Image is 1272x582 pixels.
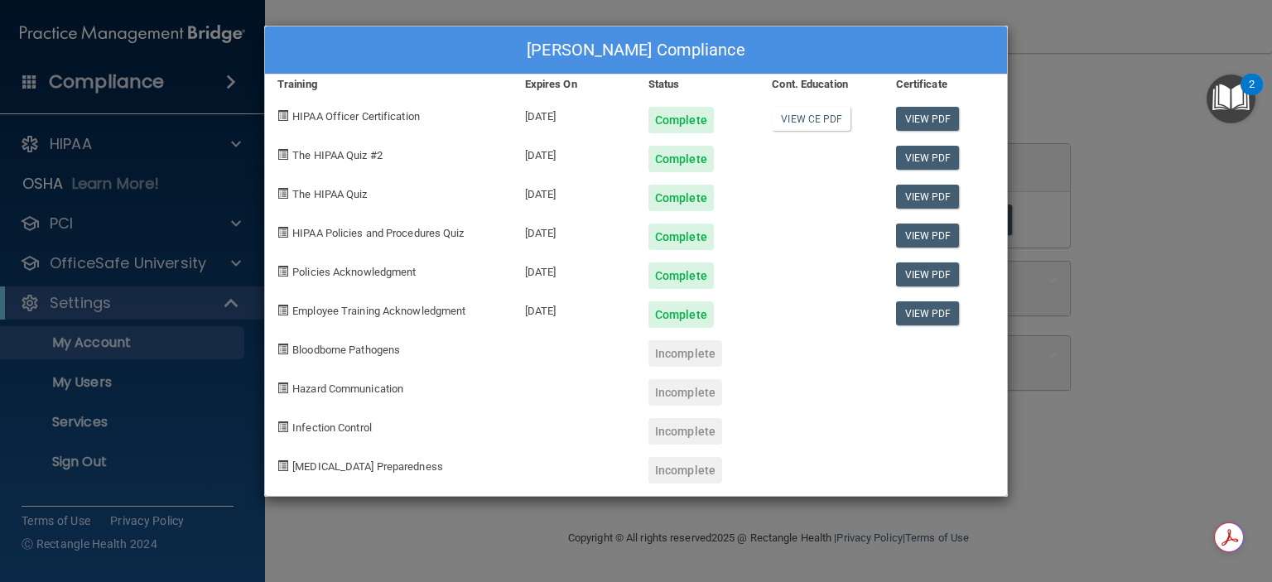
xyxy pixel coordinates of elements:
[648,379,722,406] div: Incomplete
[513,75,636,94] div: Expires On
[513,133,636,172] div: [DATE]
[896,107,960,131] a: View PDF
[896,185,960,209] a: View PDF
[292,382,403,395] span: Hazard Communication
[1207,75,1255,123] button: Open Resource Center, 2 new notifications
[265,26,1007,75] div: [PERSON_NAME] Compliance
[292,149,383,161] span: The HIPAA Quiz #2
[265,75,513,94] div: Training
[292,460,443,473] span: [MEDICAL_DATA] Preparedness
[884,75,1007,94] div: Certificate
[896,262,960,286] a: View PDF
[292,188,367,200] span: The HIPAA Quiz
[896,301,960,325] a: View PDF
[648,301,714,328] div: Complete
[772,107,850,131] a: View CE PDF
[513,250,636,289] div: [DATE]
[513,289,636,328] div: [DATE]
[513,94,636,133] div: [DATE]
[896,224,960,248] a: View PDF
[648,340,722,367] div: Incomplete
[648,457,722,483] div: Incomplete
[648,224,714,250] div: Complete
[292,344,400,356] span: Bloodborne Pathogens
[292,110,420,123] span: HIPAA Officer Certification
[896,146,960,170] a: View PDF
[292,266,416,278] span: Policies Acknowledgment
[513,211,636,250] div: [DATE]
[292,227,464,239] span: HIPAA Policies and Procedures Quiz
[648,262,714,289] div: Complete
[513,172,636,211] div: [DATE]
[648,418,722,445] div: Incomplete
[648,146,714,172] div: Complete
[292,421,372,434] span: Infection Control
[986,496,1252,561] iframe: Drift Widget Chat Controller
[648,185,714,211] div: Complete
[292,305,465,317] span: Employee Training Acknowledgment
[648,107,714,133] div: Complete
[759,75,883,94] div: Cont. Education
[636,75,759,94] div: Status
[1249,84,1255,106] div: 2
